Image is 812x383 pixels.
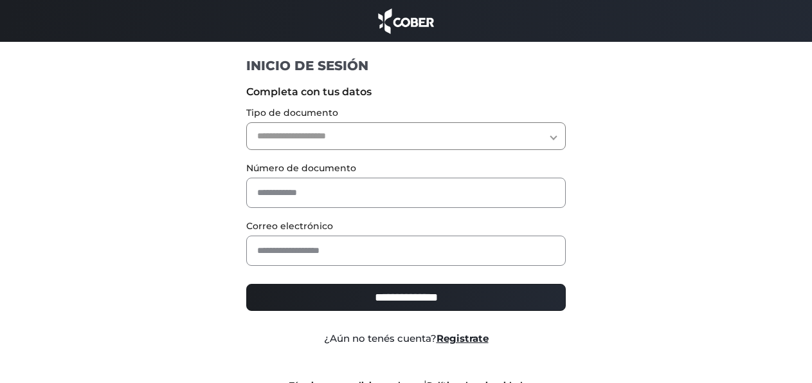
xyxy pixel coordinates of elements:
[246,84,566,100] label: Completa con tus datos
[246,57,566,74] h1: INICIO DE SESIÓN
[246,162,566,175] label: Número de documento
[375,6,438,35] img: cober_marca.png
[246,106,566,120] label: Tipo de documento
[437,332,489,344] a: Registrate
[237,332,575,346] div: ¿Aún no tenés cuenta?
[246,220,566,233] label: Correo electrónico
